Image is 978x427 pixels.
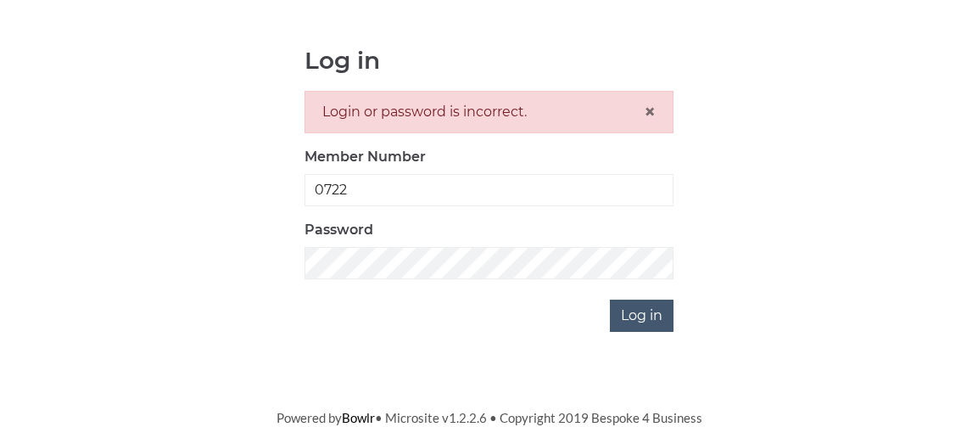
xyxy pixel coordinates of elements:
span: × [644,99,656,124]
button: Close [644,102,656,122]
a: Bowlr [342,410,375,425]
div: Login or password is incorrect. [305,91,673,133]
span: Powered by • Microsite v1.2.2.6 • Copyright 2019 Bespoke 4 Business [277,410,702,425]
h1: Log in [305,48,673,74]
input: Log in [610,300,673,332]
label: Password [305,220,373,240]
label: Member Number [305,147,426,167]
